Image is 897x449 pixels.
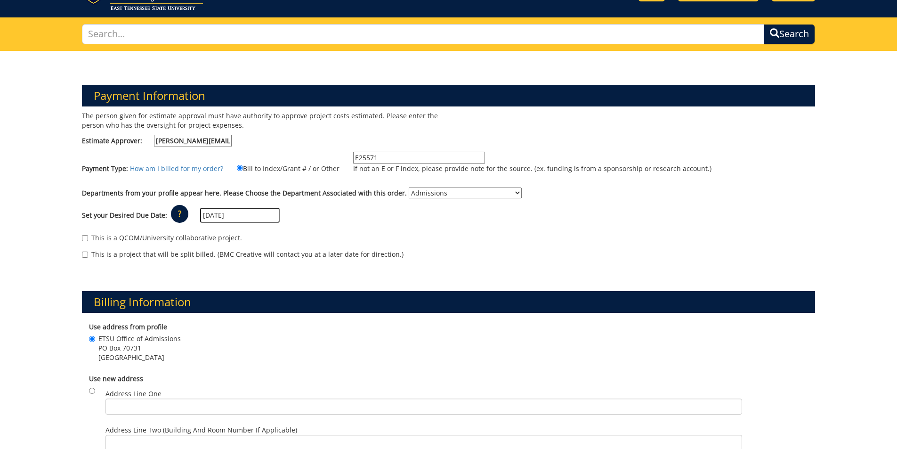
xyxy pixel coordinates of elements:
input: Bill to Index/Grant # / or Other [237,165,243,171]
button: Search [764,24,815,44]
p: The person given for estimate approval must have authority to approve project costs estimated. Pl... [82,111,442,130]
h3: Billing Information [82,291,816,313]
label: This is a QCOM/University collaborative project. [82,233,242,243]
span: ETSU Office of Admissions [98,334,181,343]
label: Address Line One [105,389,742,415]
p: ? [171,205,188,223]
input: Estimate Approver: [154,135,232,147]
p: If not an E or F index, please provide note for the source. (ex. funding is from a sponsorship or... [353,164,711,173]
input: Address Line One [105,399,742,415]
b: Use address from profile [89,322,167,331]
input: If not an E or F index, please provide note for the source. (ex. funding is from a sponsorship or... [353,152,485,164]
span: [GEOGRAPHIC_DATA] [98,353,181,362]
b: Use new address [89,374,143,383]
label: Departments from your profile appear here. Please Choose the Department Associated with this order. [82,188,407,198]
input: Search... [82,24,765,44]
label: Payment Type: [82,164,128,173]
input: ETSU Office of Admissions PO Box 70731 [GEOGRAPHIC_DATA] [89,336,95,342]
input: This is a project that will be split billed. (BMC Creative will contact you at a later date for d... [82,252,88,258]
input: This is a QCOM/University collaborative project. [82,235,88,241]
input: MM/DD/YYYY [200,208,280,223]
label: This is a project that will be split billed. (BMC Creative will contact you at a later date for d... [82,250,404,259]
h3: Payment Information [82,85,816,106]
label: Set your Desired Due Date: [82,211,167,220]
label: Bill to Index/Grant # / or Other [225,163,339,173]
a: How am I billed for my order? [130,164,223,173]
label: Estimate Approver: [82,135,232,147]
span: PO Box 70731 [98,343,181,353]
